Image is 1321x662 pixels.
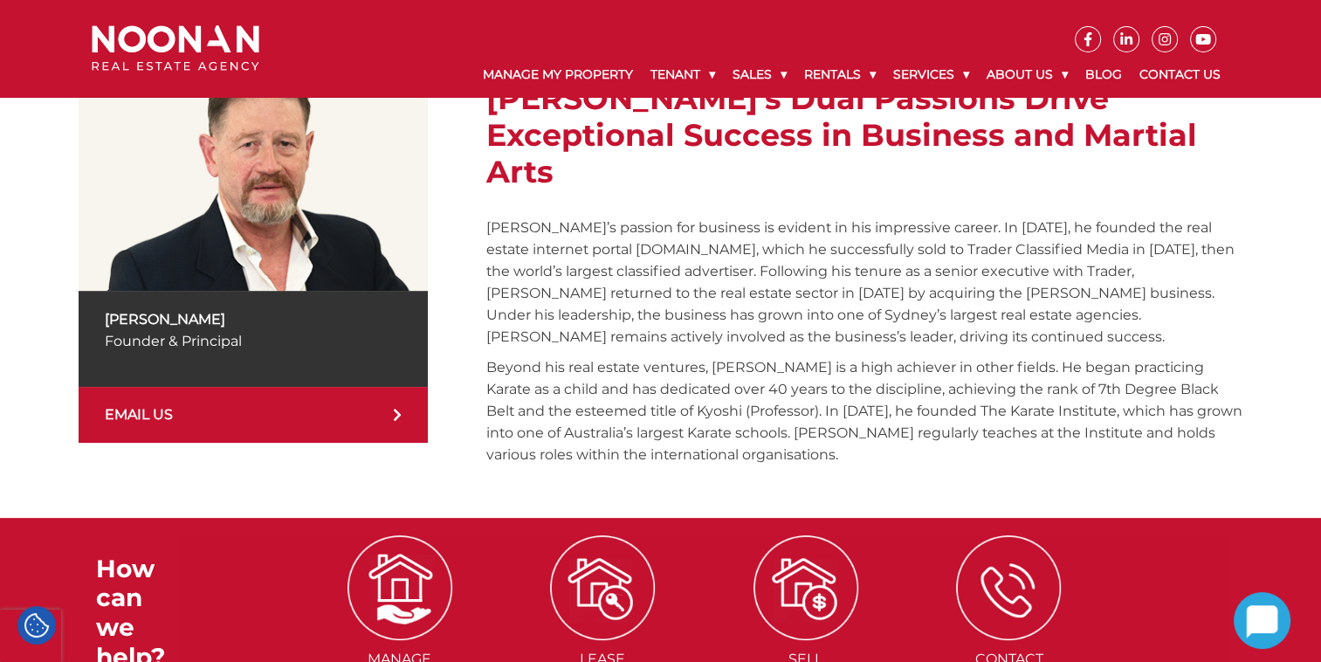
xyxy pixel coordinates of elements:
img: ICONS [956,535,1061,640]
a: Tenant [642,52,724,97]
a: Sales [724,52,795,97]
a: Contact Us [1131,52,1229,97]
a: Manage My Property [474,52,642,97]
p: [PERSON_NAME]’s passion for business is evident in his impressive career. In [DATE], he founded t... [486,217,1242,348]
a: Services [884,52,978,97]
img: ICONS [753,535,858,640]
a: About Us [978,52,1077,97]
p: Founder & Principal [105,330,402,352]
img: ICONS [550,535,655,640]
a: Blog [1077,52,1131,97]
p: [PERSON_NAME] [105,308,402,330]
img: Noonan Real Estate Agency [92,25,259,72]
img: ICONS [347,535,452,640]
div: Cookie Settings [17,606,56,645]
img: Michael Noonan [79,44,428,291]
h2: From Real Estate Innovator to Karate Master: [PERSON_NAME]’s Dual Passions Drive Exceptional Succ... [486,44,1242,190]
p: Beyond his real estate ventures, [PERSON_NAME] is a high achiever in other fields. He began pract... [486,356,1242,465]
a: Rentals [795,52,884,97]
a: EMAIL US [79,387,428,443]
